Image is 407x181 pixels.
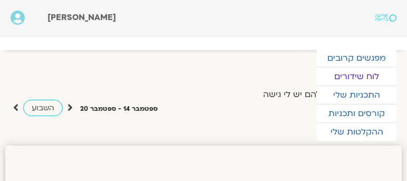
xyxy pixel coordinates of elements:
[80,103,158,115] p: ספטמבר 14 - ספטמבר 20
[23,100,63,116] a: השבוע
[317,49,396,67] a: מפגשים קרובים
[47,12,116,23] span: [PERSON_NAME]
[317,68,396,85] a: לוח שידורים
[317,123,396,141] a: ההקלטות שלי
[263,90,384,99] label: הצג רק הרצאות להם יש לי גישה
[317,86,396,104] a: התכניות שלי
[32,103,54,113] span: השבוע
[317,104,396,122] a: קורסים ותכניות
